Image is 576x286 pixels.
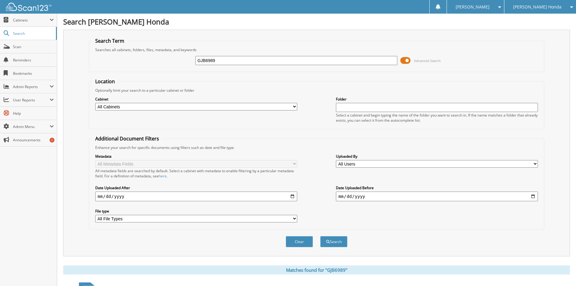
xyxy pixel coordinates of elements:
[95,192,297,201] input: start
[92,88,541,93] div: Optionally limit your search to a particular cabinet or folder
[336,154,538,159] label: Uploaded By
[13,84,50,89] span: Admin Reports
[13,58,54,63] span: Reminders
[13,31,53,36] span: Search
[414,58,441,63] span: Advanced Search
[13,97,50,103] span: User Reports
[13,71,54,76] span: Bookmarks
[13,18,50,23] span: Cabinets
[95,97,297,102] label: Cabinet
[92,47,541,52] div: Searches all cabinets, folders, files, metadata, and keywords
[63,17,570,27] h1: Search [PERSON_NAME] Honda
[320,236,347,247] button: Search
[50,138,54,143] div: 1
[13,111,54,116] span: Help
[513,5,561,9] span: [PERSON_NAME] Honda
[95,209,297,214] label: File type
[286,236,313,247] button: Clear
[336,192,538,201] input: end
[92,135,162,142] legend: Additional Document Filters
[6,3,51,11] img: scan123-logo-white.svg
[336,185,538,190] label: Date Uploaded Before
[95,154,297,159] label: Metadata
[336,113,538,123] div: Select a cabinet and begin typing the name of the folder you want to search in. If the name match...
[95,168,297,179] div: All metadata fields are searched by default. Select a cabinet with metadata to enable filtering b...
[92,38,127,44] legend: Search Term
[13,124,50,129] span: Admin Menu
[95,185,297,190] label: Date Uploaded After
[92,78,118,85] legend: Location
[63,265,570,274] div: Matches found for "GJB6989"
[92,145,541,150] div: Enhance your search for specific documents using filters such as date and file type.
[13,44,54,49] span: Scan
[456,5,490,9] span: [PERSON_NAME]
[159,173,167,179] a: here
[13,137,54,143] span: Announcements
[336,97,538,102] label: Folder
